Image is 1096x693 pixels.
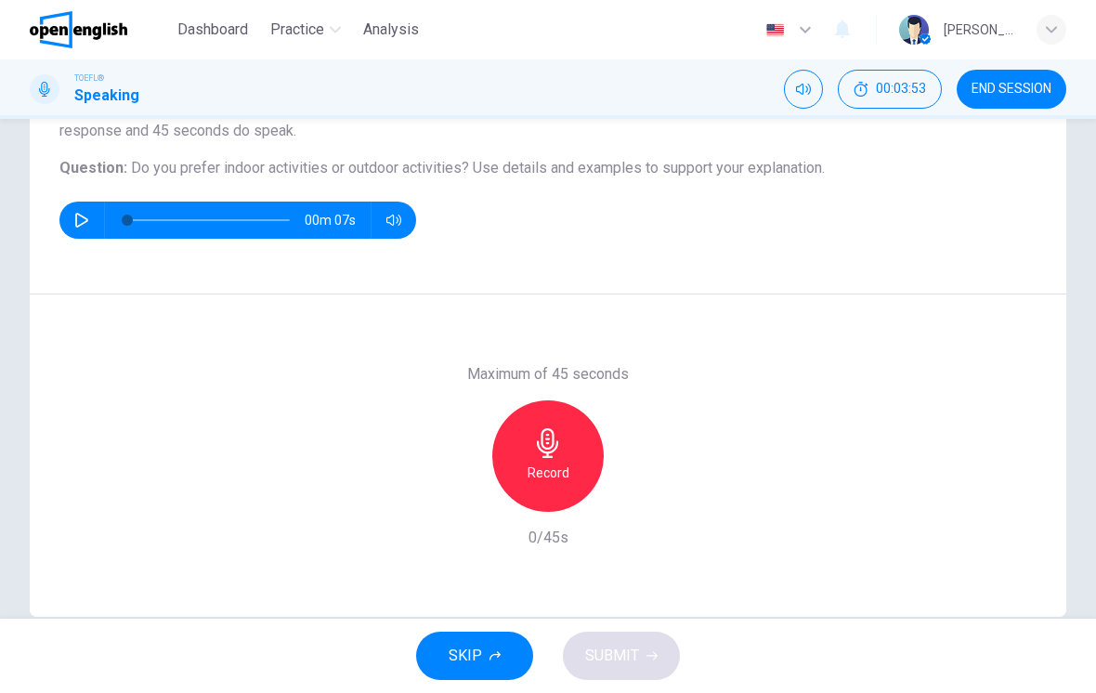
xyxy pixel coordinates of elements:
[763,23,787,37] img: en
[270,19,324,41] span: Practice
[356,13,426,46] button: Analysis
[528,527,568,549] h6: 0/45s
[30,11,127,48] img: OpenEnglish logo
[944,19,1014,41] div: [PERSON_NAME]
[305,202,371,239] span: 00m 07s
[59,98,1037,142] h6: Directions :
[473,159,825,177] span: Use details and examples to support your explanation.
[74,85,139,107] h1: Speaking
[492,400,604,512] button: Record
[838,70,942,109] div: Hide
[59,157,1037,179] h6: Question :
[528,462,569,484] h6: Record
[449,643,482,669] span: SKIP
[416,632,533,680] button: SKIP
[972,82,1051,97] span: END SESSION
[177,19,248,41] span: Dashboard
[899,15,929,45] img: Profile picture
[74,72,104,85] span: TOEFL®
[363,19,419,41] span: Analysis
[876,82,926,97] span: 00:03:53
[131,159,469,177] span: Do you prefer indoor activities or outdoor activities?
[957,70,1066,109] button: END SESSION
[838,70,942,109] button: 00:03:53
[784,70,823,109] div: Mute
[467,363,629,386] h6: Maximum of 45 seconds
[30,11,170,48] a: OpenEnglish logo
[263,13,348,46] button: Practice
[170,13,255,46] button: Dashboard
